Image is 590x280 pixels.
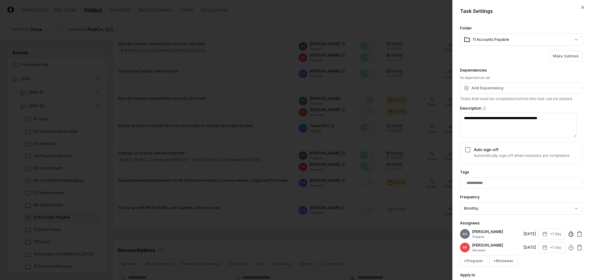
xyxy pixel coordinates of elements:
[472,243,521,248] p: [PERSON_NAME]
[524,231,536,237] div: [DATE]
[524,245,536,250] div: [DATE]
[472,229,521,235] p: [PERSON_NAME]
[460,273,475,277] label: Apply to
[462,232,467,236] span: AG
[472,248,521,253] p: Reviewer
[460,68,487,72] label: Dependencies
[549,51,583,62] button: Make Subtask
[463,245,467,250] span: RK
[460,221,480,225] label: Assignees
[482,107,486,110] button: Description
[460,170,469,174] label: Tags
[460,76,583,80] div: No dependencies set
[538,242,565,253] button: +1 day
[460,255,487,266] button: +Preparer
[474,153,570,158] p: Automatically sign off when subtasks are completed.
[460,195,480,199] label: Frequency
[460,96,583,102] p: Tasks that must be completed before this task can be started.
[460,107,583,110] label: Description
[538,228,565,239] button: +1 day
[472,235,521,239] p: Preparer
[490,255,517,266] button: +Reviewer
[460,7,583,15] h2: Task Settings
[460,83,583,94] button: Add Dependency
[474,147,498,152] label: Auto sign-off
[460,26,472,30] label: Folder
